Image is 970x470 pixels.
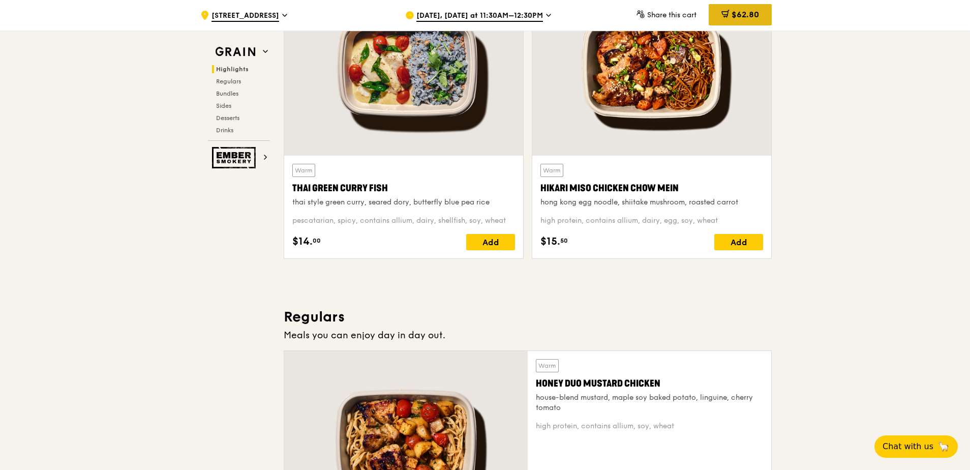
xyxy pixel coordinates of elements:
span: $62.80 [732,10,759,19]
div: Warm [536,359,559,372]
span: [DATE], [DATE] at 11:30AM–12:30PM [416,11,543,22]
span: Share this cart [647,11,696,19]
div: Meals you can enjoy day in day out. [284,328,772,342]
span: Bundles [216,90,238,97]
div: Add [466,234,515,250]
div: thai style green curry, seared dory, butterfly blue pea rice [292,197,515,208]
div: house-blend mustard, maple soy baked potato, linguine, cherry tomato [536,393,763,413]
span: Regulars [216,78,241,85]
button: Chat with us🦙 [874,435,958,458]
span: Drinks [216,127,233,134]
img: Ember Smokery web logo [212,147,259,168]
div: hong kong egg noodle, shiitake mushroom, roasted carrot [540,197,763,208]
span: $14. [292,234,313,249]
h3: Regulars [284,308,772,326]
span: Sides [216,102,231,109]
div: Warm [292,164,315,177]
div: high protein, contains allium, dairy, egg, soy, wheat [540,216,763,226]
span: $15. [540,234,560,249]
div: Hikari Miso Chicken Chow Mein [540,181,763,195]
span: Highlights [216,66,249,73]
div: Honey Duo Mustard Chicken [536,376,763,391]
span: 50 [560,237,568,245]
span: 00 [313,237,321,245]
div: high protein, contains allium, soy, wheat [536,421,763,431]
div: Thai Green Curry Fish [292,181,515,195]
div: pescatarian, spicy, contains allium, dairy, shellfish, soy, wheat [292,216,515,226]
div: Warm [540,164,563,177]
span: Chat with us [883,440,933,453]
span: Desserts [216,114,239,122]
img: Grain web logo [212,43,259,61]
div: Add [714,234,763,250]
span: [STREET_ADDRESS] [211,11,279,22]
span: 🦙 [937,440,950,453]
